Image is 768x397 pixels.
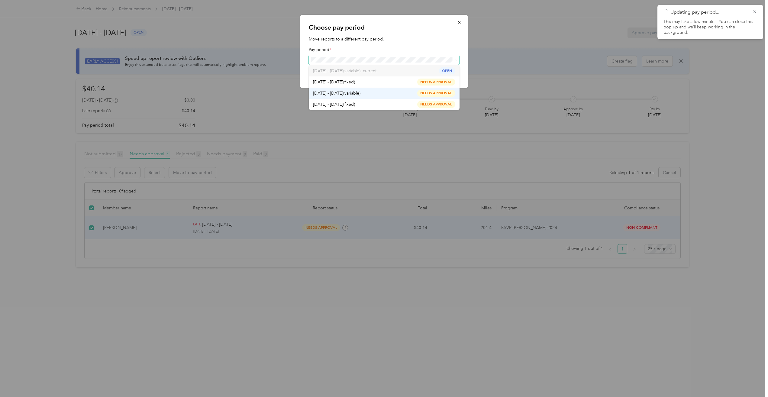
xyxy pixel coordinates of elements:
p: Updating pay period... [670,8,748,16]
span: [DATE] - [DATE] ( fixed ) [313,79,355,85]
span: [DATE] - [DATE] ( variable ) [313,90,360,96]
p: Choose pay period [309,23,460,32]
span: open [439,67,455,74]
span: needs approval [417,101,455,108]
p: Move reports to a different pay period. [309,36,460,42]
span: [DATE] - [DATE] ( variable ) - current [313,68,376,74]
span: needs approval [417,79,455,86]
p: This may take a few minutes. You can close this pop up and we’ll keep working in the background. [663,19,757,36]
span: Pay period [309,47,329,52]
span: needs approval [417,90,455,97]
iframe: Everlance-gr Chat Button Frame [734,363,768,397]
span: [DATE] - [DATE] ( fixed ) [313,101,355,108]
